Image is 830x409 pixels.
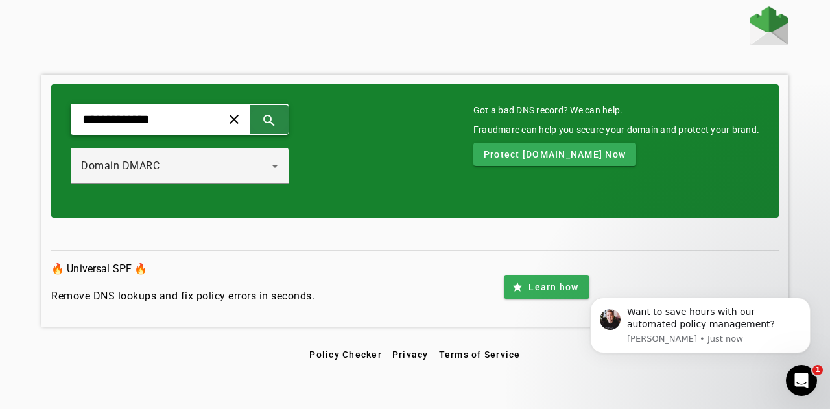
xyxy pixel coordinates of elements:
mat-card-title: Got a bad DNS record? We can help. [473,104,759,117]
span: Learn how [528,281,578,294]
span: Policy Checker [309,349,382,360]
button: Policy Checker [304,343,387,366]
h3: 🔥 Universal SPF 🔥 [51,260,314,278]
button: Privacy [387,343,434,366]
a: Home [750,6,788,49]
button: Protect [DOMAIN_NAME] Now [473,143,636,166]
button: Learn how [504,275,589,299]
div: Fraudmarc can help you secure your domain and protect your brand. [473,123,759,136]
span: Protect [DOMAIN_NAME] Now [484,148,626,161]
button: Terms of Service [434,343,526,366]
img: Fraudmarc Logo [750,6,788,45]
iframe: Intercom live chat [786,365,817,396]
span: Domain DMARC [81,159,160,172]
span: 1 [812,365,823,375]
iframe: Intercom notifications message [571,278,830,374]
span: Terms of Service [439,349,521,360]
span: Privacy [392,349,429,360]
h4: Remove DNS lookups and fix policy errors in seconds. [51,288,314,304]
